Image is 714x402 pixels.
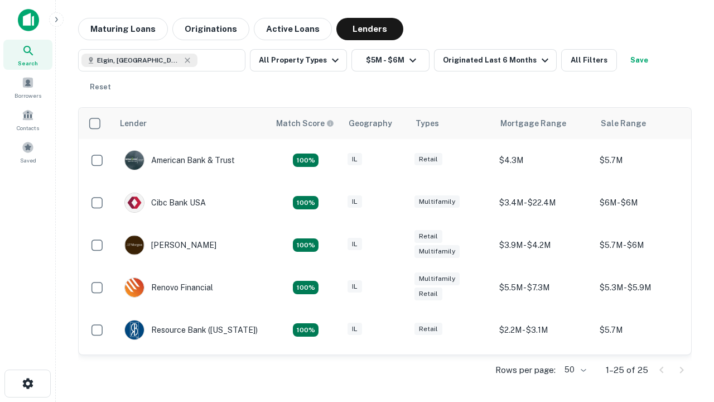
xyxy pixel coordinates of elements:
div: [PERSON_NAME] [124,235,216,255]
th: Capitalize uses an advanced AI algorithm to match your search with the best lender. The match sco... [269,108,342,139]
a: Search [3,40,52,70]
td: $5.7M - $6M [594,224,694,266]
img: picture [125,151,144,170]
div: Matching Properties: 4, hasApolloMatch: undefined [293,281,319,294]
div: IL [348,323,362,336]
button: Lenders [336,18,403,40]
div: Capitalize uses an advanced AI algorithm to match your search with the best lender. The match sco... [276,117,334,130]
button: Originated Last 6 Months [434,49,557,71]
img: capitalize-icon.png [18,9,39,31]
img: picture [125,236,144,255]
h6: Match Score [276,117,332,130]
th: Lender [113,108,269,139]
div: Matching Properties: 4, hasApolloMatch: undefined [293,196,319,209]
span: Borrowers [15,91,41,100]
td: $5.5M - $7.3M [494,266,594,309]
th: Mortgage Range [494,108,594,139]
span: Search [18,59,38,68]
a: Borrowers [3,72,52,102]
div: IL [348,195,362,208]
iframe: Chat Widget [658,313,714,366]
td: $6M - $6M [594,181,694,224]
button: All Property Types [250,49,347,71]
div: Multifamily [414,195,460,208]
td: $3.9M - $4.2M [494,224,594,266]
div: Matching Properties: 4, hasApolloMatch: undefined [293,238,319,252]
div: Geography [349,117,392,130]
div: Retail [414,230,442,243]
button: Save your search to get updates of matches that match your search criteria. [621,49,657,71]
div: Originated Last 6 Months [443,54,552,67]
td: $4M [494,351,594,394]
div: Retail [414,288,442,300]
div: IL [348,153,362,166]
p: Rows per page: [495,363,556,377]
td: $3.4M - $22.4M [494,181,594,224]
div: IL [348,238,362,251]
div: Resource Bank ([US_STATE]) [124,320,258,340]
td: $4.3M [494,139,594,181]
th: Sale Range [594,108,694,139]
p: 1–25 of 25 [606,363,648,377]
img: picture [125,193,144,212]
td: $5.7M [594,309,694,351]
button: All Filters [561,49,617,71]
button: Maturing Loans [78,18,168,40]
div: Types [416,117,439,130]
th: Types [409,108,494,139]
span: Elgin, [GEOGRAPHIC_DATA], [GEOGRAPHIC_DATA] [97,55,181,65]
div: IL [348,280,362,293]
div: Cibc Bank USA [124,193,206,213]
span: Saved [20,156,36,165]
button: Active Loans [254,18,332,40]
div: Sale Range [601,117,646,130]
div: American Bank & Trust [124,150,235,170]
a: Saved [3,137,52,167]
div: Retail [414,323,442,336]
div: Multifamily [414,272,460,285]
td: $5.3M - $5.9M [594,266,694,309]
td: $5.6M [594,351,694,394]
div: Renovo Financial [124,277,213,298]
button: Originations [172,18,249,40]
img: picture [125,278,144,297]
button: $5M - $6M [351,49,430,71]
div: 50 [560,362,588,378]
div: Multifamily [414,245,460,258]
div: Retail [414,153,442,166]
img: picture [125,320,144,339]
div: Mortgage Range [500,117,566,130]
button: Reset [83,76,118,98]
div: Matching Properties: 7, hasApolloMatch: undefined [293,154,319,167]
span: Contacts [17,123,39,132]
th: Geography [342,108,409,139]
div: Lender [120,117,147,130]
td: $2.2M - $3.1M [494,309,594,351]
div: Matching Properties: 4, hasApolloMatch: undefined [293,323,319,337]
td: $5.7M [594,139,694,181]
a: Contacts [3,104,52,135]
